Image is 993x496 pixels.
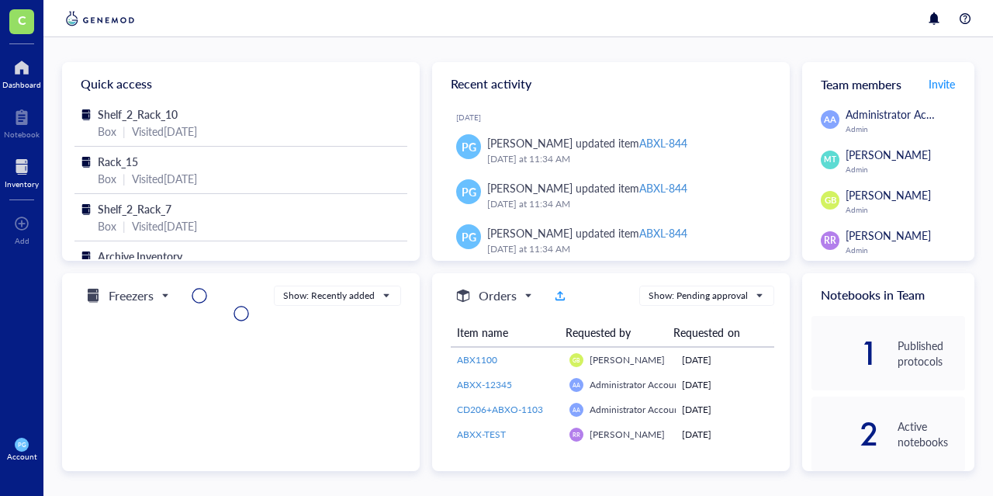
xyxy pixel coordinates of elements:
div: 2 [811,421,879,446]
div: Account [7,452,37,461]
div: | [123,217,126,234]
div: ABXL-844 [639,180,687,196]
span: PG [462,138,476,155]
span: MT [824,154,836,165]
span: Shelf_2_Rack_7 [98,201,171,217]
a: Notebook [4,105,40,139]
span: AA [573,406,580,413]
div: Dashboard [2,80,41,89]
a: ABX1100 [457,353,557,367]
span: [PERSON_NAME] [846,147,931,162]
span: ABXX-TEST [457,428,506,441]
a: Dashboard [2,55,41,89]
div: Show: Recently added [283,289,375,303]
div: Box [98,217,116,234]
div: Admin [846,245,965,255]
div: [PERSON_NAME] updated item [487,179,687,196]
div: ABXL-844 [639,225,687,241]
th: Requested on [667,318,763,347]
div: Recent activity [432,62,790,106]
span: Shelf_2_Rack_10 [98,106,178,122]
a: ABXX-TEST [457,428,557,442]
h5: Freezers [109,286,154,305]
a: PG[PERSON_NAME] updated itemABXL-844[DATE] at 11:34 AM [445,128,777,173]
span: [PERSON_NAME] [590,353,665,366]
img: genemod-logo [62,9,138,28]
div: Notebook [4,130,40,139]
div: Notebooks in Team [802,273,974,316]
div: Add [15,236,29,245]
div: | [123,123,126,140]
div: Admin [846,205,965,214]
span: AA [824,113,836,127]
span: GB [824,194,836,207]
a: Inventory [5,154,39,189]
div: [DATE] at 11:34 AM [487,151,765,167]
a: ABXX-12345 [457,378,557,392]
span: ABX1100 [457,353,497,366]
a: CD206+ABXO-1103 [457,403,557,417]
div: | [123,170,126,187]
span: PG [462,228,476,245]
h5: Orders [479,286,517,305]
div: 1 [811,341,879,366]
div: ABXL-844 [639,135,687,151]
div: Admin [846,124,965,134]
span: AA [573,381,580,388]
span: ABXX-12345 [457,378,512,391]
span: [PERSON_NAME] [590,428,665,441]
span: [PERSON_NAME] [846,187,931,203]
span: CD206+ABXO-1103 [457,403,543,416]
a: PG[PERSON_NAME] updated itemABXL-844[DATE] at 11:34 AM [445,218,777,263]
div: [DATE] [682,378,768,392]
div: [PERSON_NAME] updated item [487,224,687,241]
span: Administrator Account [846,106,954,122]
div: Box [98,123,116,140]
span: Invite [929,76,955,92]
span: RR [573,431,580,438]
span: PG [18,441,26,448]
th: Item name [451,318,559,347]
span: GB [573,356,580,363]
div: Quick access [62,62,420,106]
div: [DATE] [682,428,768,442]
div: [PERSON_NAME] updated item [487,134,687,151]
a: PG[PERSON_NAME] updated itemABXL-844[DATE] at 11:34 AM [445,173,777,218]
span: Archive Inventory [98,248,182,264]
div: [DATE] [682,403,768,417]
div: Team members [802,62,974,106]
div: Visited [DATE] [132,170,197,187]
div: [DATE] [456,113,777,122]
span: C [18,10,26,29]
div: [DATE] at 11:34 AM [487,196,765,212]
button: Invite [928,71,956,96]
span: RR [824,234,836,248]
span: [PERSON_NAME] [846,227,931,243]
span: Rack_15 [98,154,138,169]
div: Admin [846,165,965,174]
div: Published protocols [898,338,965,369]
span: Administrator Account [590,403,683,416]
div: Active notebooks [898,418,965,449]
div: Box [98,170,116,187]
th: Requested by [559,318,668,347]
div: Visited [DATE] [132,123,197,140]
div: [DATE] [682,353,768,367]
span: Administrator Account [590,378,683,391]
span: PG [462,183,476,200]
div: Inventory [5,179,39,189]
div: Visited [DATE] [132,217,197,234]
div: Show: Pending approval [649,289,748,303]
